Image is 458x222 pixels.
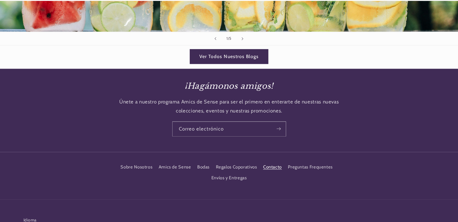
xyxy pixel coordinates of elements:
[197,162,210,173] a: Bodas
[159,162,191,173] a: Amics de Sense
[288,162,333,173] a: Preguntas Frequentes
[272,122,285,136] button: Suscribirse
[120,163,152,173] a: Sobre Nosotros
[190,49,268,64] a: Ver Todos Nuestros Blogs
[185,81,273,91] em: ¡Hagámonos amigos!
[263,162,282,173] a: Contacto
[211,173,247,183] a: Envíos y Entregas
[118,97,340,115] p: Únete a nuestro programa Amics de Sense para ser el primero en enterarte de nuestras nuevas colec...
[216,162,257,173] a: Regalos Coporativos
[229,35,232,42] span: 5
[209,32,222,45] button: Diapositiva anterior
[226,35,228,42] span: 1
[228,35,229,42] span: /
[236,32,249,45] button: Diapositiva siguiente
